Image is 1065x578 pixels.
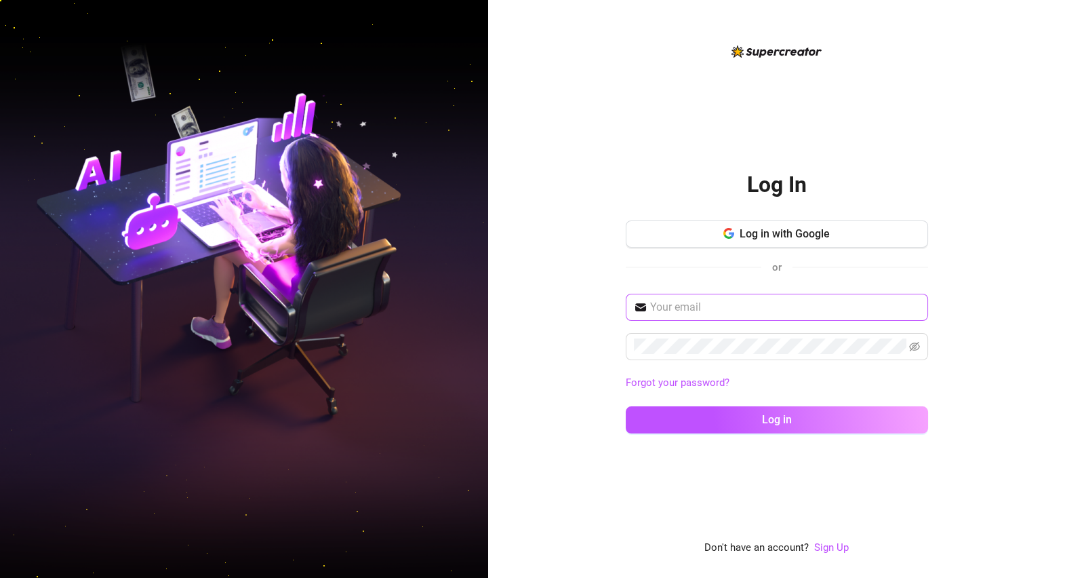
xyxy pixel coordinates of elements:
h2: Log In [747,171,807,199]
input: Your email [650,299,920,315]
span: or [772,261,782,273]
span: eye-invisible [909,341,920,352]
a: Sign Up [814,540,849,556]
span: Log in with Google [740,227,830,240]
img: logo-BBDzfeDw.svg [731,45,822,58]
button: Log in with Google [626,220,928,248]
button: Log in [626,406,928,433]
a: Forgot your password? [626,377,729,389]
span: Log in [762,413,792,426]
a: Forgot your password? [626,375,928,391]
span: Don't have an account? [704,540,809,556]
a: Sign Up [814,541,849,554]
